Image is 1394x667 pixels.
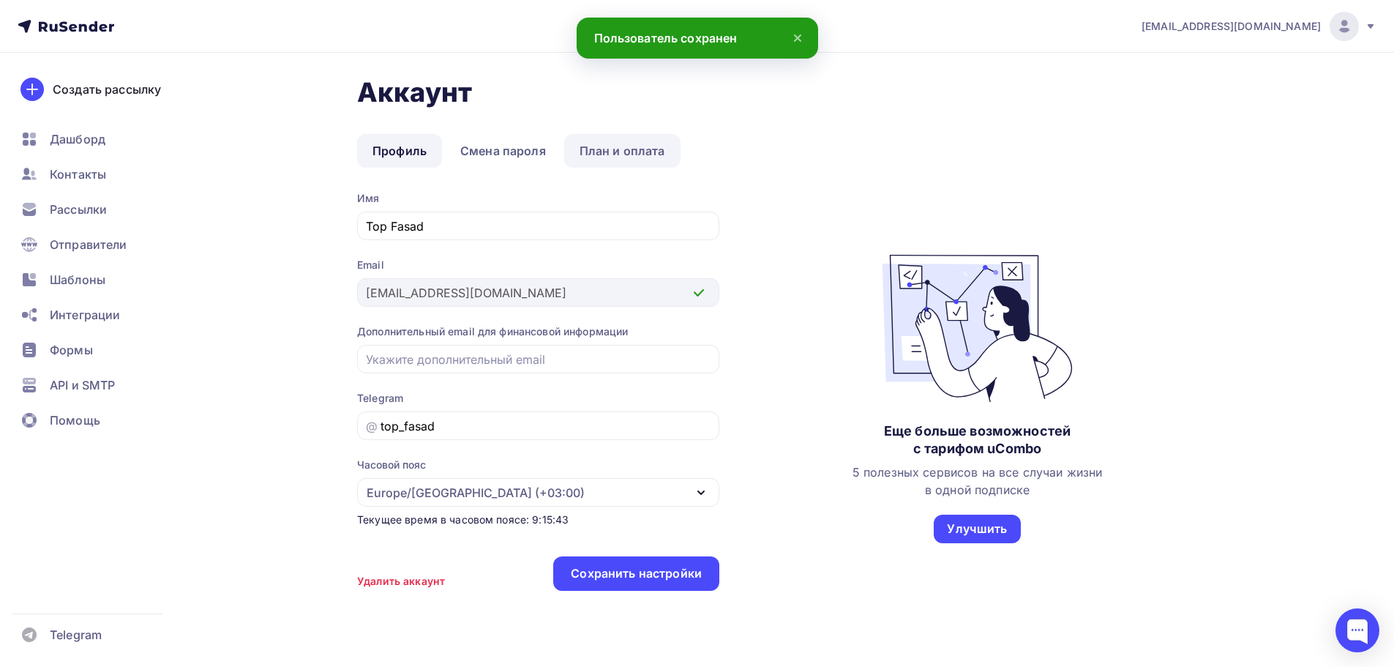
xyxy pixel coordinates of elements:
[366,217,711,235] input: Введите имя
[571,565,702,582] div: Сохранить настройки
[50,271,105,288] span: Шаблоны
[947,521,1007,537] div: Улучшить
[50,130,105,148] span: Дашборд
[50,236,127,253] span: Отправители
[12,160,186,189] a: Контакты
[357,76,1235,108] h1: Аккаунт
[1142,19,1321,34] span: [EMAIL_ADDRESS][DOMAIN_NAME]
[357,458,426,472] div: Часовой пояс
[357,191,719,206] div: Имя
[12,195,186,224] a: Рассылки
[50,306,120,324] span: Интеграции
[357,258,719,272] div: Email
[357,324,719,339] div: Дополнительный email для финансовой информации
[366,351,711,368] input: Укажите дополнительный email
[50,341,93,359] span: Формы
[12,335,186,365] a: Формы
[12,124,186,154] a: Дашборд
[366,417,378,435] div: @
[1142,12,1376,41] a: [EMAIL_ADDRESS][DOMAIN_NAME]
[50,201,107,218] span: Рассылки
[357,513,719,527] div: Текущее время в часовом поясе: 9:15:43
[852,463,1102,499] div: 5 полезных сервисов на все случаи жизни в одной подписке
[50,376,115,394] span: API и SMTP
[884,422,1071,458] div: Еще больше возможностей с тарифом uCombo
[357,391,719,406] div: Telegram
[12,230,186,259] a: Отправители
[357,574,445,589] div: Удалить аккаунт
[50,411,100,429] span: Помощь
[367,484,585,502] div: Europe/[GEOGRAPHIC_DATA] (+03:00)
[445,134,561,168] a: Смена пароля
[50,165,106,183] span: Контакты
[564,134,681,168] a: План и оплата
[53,81,161,98] div: Создать рассылку
[50,626,102,644] span: Telegram
[357,134,442,168] a: Профиль
[12,265,186,294] a: Шаблоны
[357,458,719,507] button: Часовой пояс Europe/[GEOGRAPHIC_DATA] (+03:00)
